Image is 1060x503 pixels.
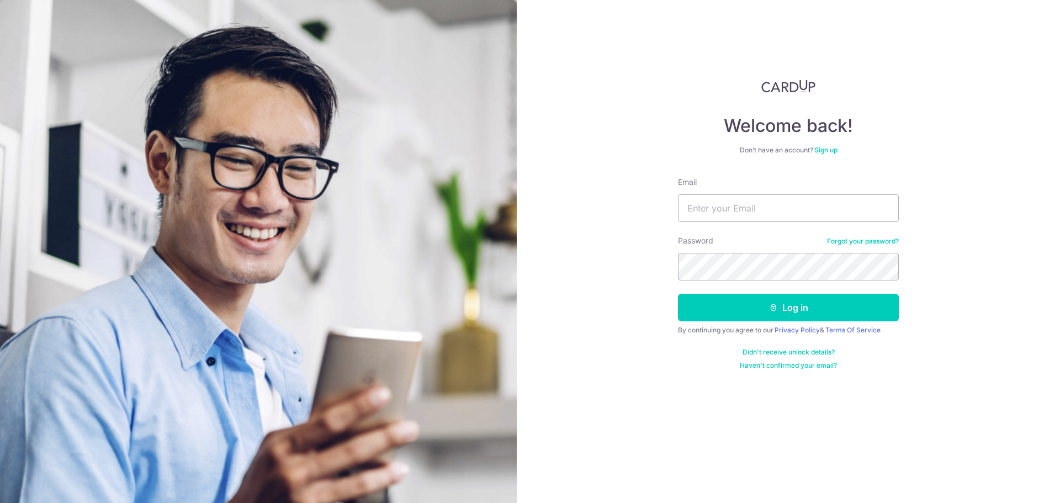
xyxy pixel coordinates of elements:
a: Didn't receive unlock details? [743,348,835,357]
a: Haven't confirmed your email? [740,361,837,370]
a: Terms Of Service [825,326,881,334]
div: Don’t have an account? [678,146,899,155]
a: Sign up [814,146,838,154]
label: Email [678,177,697,188]
label: Password [678,235,713,246]
img: CardUp Logo [761,80,815,93]
input: Enter your Email [678,194,899,222]
a: Forgot your password? [827,237,899,246]
button: Log in [678,294,899,321]
a: Privacy Policy [775,326,820,334]
div: By continuing you agree to our & [678,326,899,335]
h4: Welcome back! [678,115,899,137]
